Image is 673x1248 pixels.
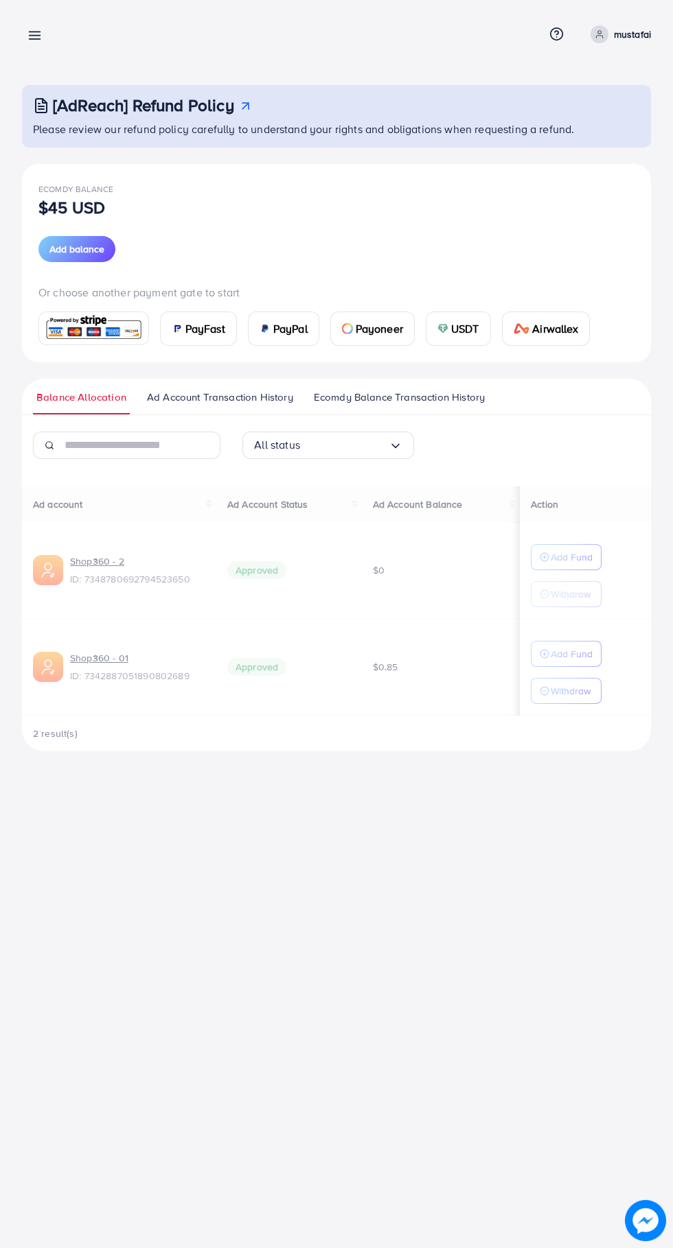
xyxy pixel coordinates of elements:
p: $45 USD [38,199,105,215]
span: Airwallex [532,320,578,337]
a: mustafai [585,25,651,43]
span: PayPal [273,320,308,337]
input: Search for option [300,434,389,456]
img: card [437,323,448,334]
button: Add balance [38,236,115,262]
img: card [43,314,144,343]
span: Ad Account Transaction History [147,390,293,405]
span: Ecomdy Balance Transaction History [314,390,485,405]
img: card [514,323,530,334]
h3: [AdReach] Refund Policy [53,95,234,115]
a: card [38,311,149,345]
p: Or choose another payment gate to start [38,284,635,301]
a: cardAirwallex [502,311,590,346]
p: mustafai [614,26,651,43]
span: Ecomdy Balance [38,183,113,195]
img: card [342,323,353,334]
a: cardUSDT [426,311,491,346]
div: Search for option [242,432,414,459]
span: Add balance [49,242,104,256]
span: USDT [451,320,479,337]
img: card [172,323,183,334]
p: Please review our refund policy carefully to understand your rights and obligations when requesti... [33,121,643,137]
img: card [260,323,271,334]
span: Payoneer [356,320,403,337]
a: cardPayFast [160,311,237,346]
a: cardPayPal [248,311,319,346]
a: cardPayoneer [330,311,415,346]
img: image [626,1201,666,1241]
span: All status [254,434,300,456]
span: PayFast [185,320,225,337]
span: Balance Allocation [36,390,126,405]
